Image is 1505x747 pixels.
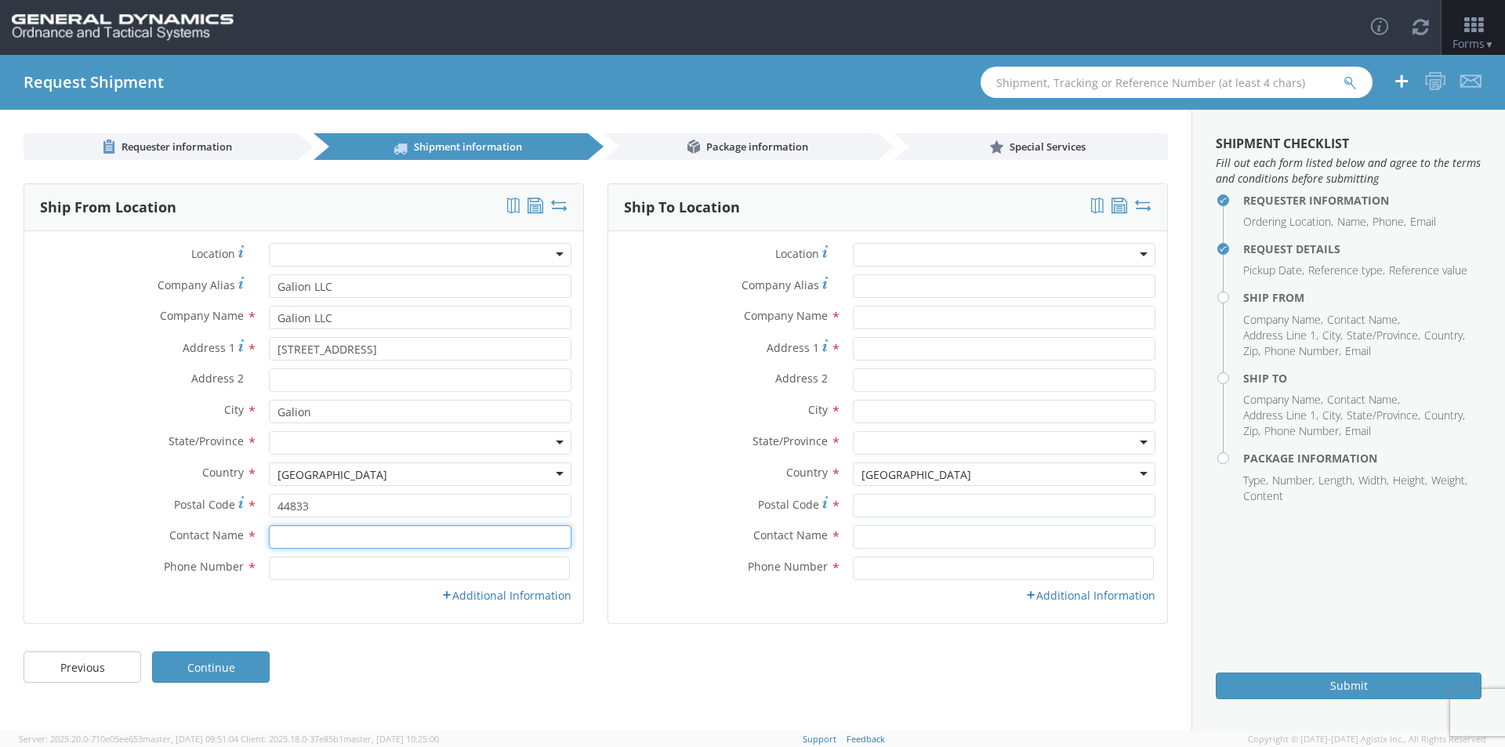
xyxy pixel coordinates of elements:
[1010,140,1086,154] span: Special Services
[1025,588,1155,603] a: Additional Information
[277,467,387,483] div: [GEOGRAPHIC_DATA]
[158,277,235,292] span: Company Alias
[19,733,238,745] span: Server: 2025.20.0-710e05ee653
[752,433,828,448] span: State/Province
[1243,488,1283,504] li: Content
[343,733,439,745] span: master, [DATE] 10:25:00
[169,433,244,448] span: State/Province
[1347,328,1420,343] li: State/Province
[1243,328,1318,343] li: Address Line 1
[40,200,176,216] h3: Ship From Location
[767,340,819,355] span: Address 1
[775,246,819,261] span: Location
[1243,243,1481,255] h4: Request Details
[1216,137,1481,151] h3: Shipment Checklist
[1243,452,1481,464] h4: Package Information
[441,588,571,603] a: Additional Information
[894,133,1168,160] a: Special Services
[1243,263,1304,278] li: Pickup Date
[152,651,270,683] a: Continue
[1243,343,1260,359] li: Zip
[744,308,828,323] span: Company Name
[786,465,828,480] span: Country
[624,200,740,216] h3: Ship To Location
[604,133,878,160] a: Package information
[191,246,235,261] span: Location
[24,651,141,683] a: Previous
[1243,392,1323,408] li: Company Name
[847,733,885,745] a: Feedback
[174,497,235,512] span: Postal Code
[241,733,439,745] span: Client: 2025.18.0-37e85b1
[1248,733,1486,745] span: Copyright © [DATE]-[DATE] Agistix Inc., All Rights Reserved
[224,402,244,417] span: City
[191,371,244,386] span: Address 2
[169,528,244,542] span: Contact Name
[1264,423,1341,439] li: Phone Number
[1322,328,1343,343] li: City
[706,140,808,154] span: Package information
[1393,473,1427,488] li: Height
[1345,343,1371,359] li: Email
[1243,312,1323,328] li: Company Name
[1243,473,1268,488] li: Type
[1345,423,1371,439] li: Email
[981,67,1373,98] input: Shipment, Tracking or Reference Number (at least 4 chars)
[742,277,819,292] span: Company Alias
[183,340,235,355] span: Address 1
[1272,473,1315,488] li: Number
[861,467,971,483] div: [GEOGRAPHIC_DATA]
[1358,473,1389,488] li: Width
[753,528,828,542] span: Contact Name
[1243,292,1481,303] h4: Ship From
[1318,473,1354,488] li: Length
[24,74,164,91] h4: Request Shipment
[1431,473,1467,488] li: Weight
[1216,155,1481,187] span: Fill out each form listed below and agree to the terms and conditions before submitting
[1308,263,1385,278] li: Reference type
[202,465,244,480] span: Country
[1337,214,1369,230] li: Name
[1424,328,1465,343] li: Country
[24,133,298,160] a: Requester information
[1485,38,1494,51] span: ▼
[1373,214,1406,230] li: Phone
[775,371,828,386] span: Address 2
[1243,372,1481,384] h4: Ship To
[1452,36,1494,51] span: Forms
[1264,343,1341,359] li: Phone Number
[1322,408,1343,423] li: City
[1243,194,1481,206] h4: Requester Information
[758,497,819,512] span: Postal Code
[808,402,828,417] span: City
[1389,263,1467,278] li: Reference value
[143,733,238,745] span: master, [DATE] 09:51:04
[414,140,522,154] span: Shipment information
[1424,408,1465,423] li: Country
[1347,408,1420,423] li: State/Province
[121,140,232,154] span: Requester information
[1216,673,1481,699] button: Submit
[1243,408,1318,423] li: Address Line 1
[803,733,836,745] a: Support
[1243,423,1260,439] li: Zip
[12,14,234,41] img: gd-ots-0c3321f2eb4c994f95cb.png
[160,308,244,323] span: Company Name
[1410,214,1436,230] li: Email
[1327,312,1400,328] li: Contact Name
[1327,392,1400,408] li: Contact Name
[1243,214,1333,230] li: Ordering Location
[164,559,244,574] span: Phone Number
[314,133,588,160] a: Shipment information
[748,559,828,574] span: Phone Number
